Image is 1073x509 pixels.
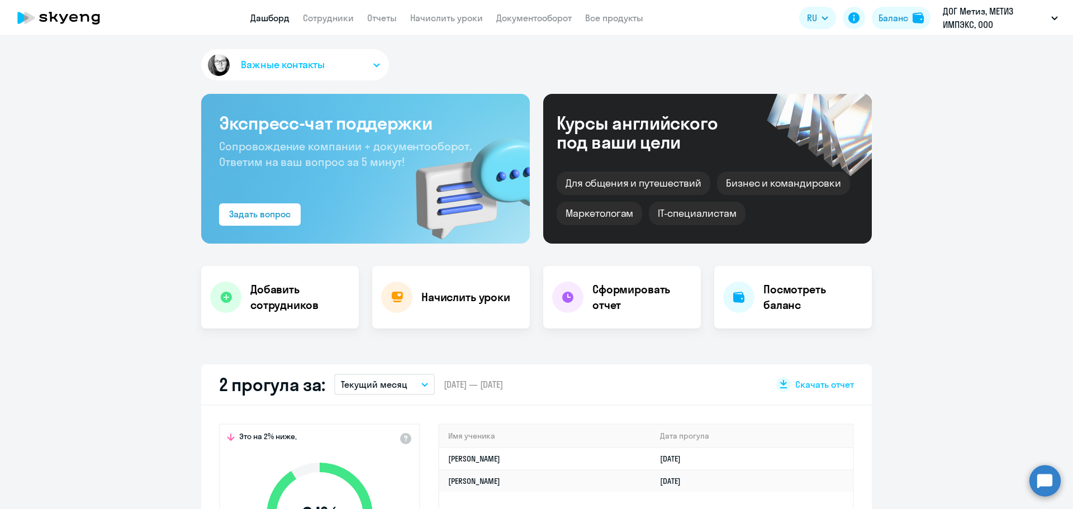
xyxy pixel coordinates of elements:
div: Баланс [879,11,908,25]
a: [PERSON_NAME] [448,476,500,486]
div: IT-специалистам [649,202,745,225]
button: ДОГ Метиз, МЕТИЗ ИМПЭКС, ООО [937,4,1063,31]
div: Маркетологам [557,202,642,225]
div: Задать вопрос [229,207,291,221]
img: balance [913,12,924,23]
th: Имя ученика [439,425,651,448]
p: Текущий месяц [341,378,407,391]
h3: Экспресс-чат поддержки [219,112,512,134]
button: Задать вопрос [219,203,301,226]
a: [DATE] [660,476,690,486]
span: RU [807,11,817,25]
span: Сопровождение компании + документооборот. Ответим на ваш вопрос за 5 минут! [219,139,472,169]
a: [PERSON_NAME] [448,454,500,464]
h4: Сформировать отчет [592,282,692,313]
a: Сотрудники [303,12,354,23]
h4: Посмотреть баланс [763,282,863,313]
div: Для общения и путешествий [557,172,710,195]
div: Бизнес и командировки [717,172,850,195]
button: Балансbalance [872,7,930,29]
button: Важные контакты [201,49,389,80]
a: [DATE] [660,454,690,464]
span: Важные контакты [241,58,325,72]
button: Текущий месяц [334,374,435,395]
div: Курсы английского под ваши цели [557,113,748,151]
span: Это на 2% ниже, [239,431,297,445]
a: Документооборот [496,12,572,23]
p: ДОГ Метиз, МЕТИЗ ИМПЭКС, ООО [943,4,1047,31]
h2: 2 прогула за: [219,373,325,396]
a: Начислить уроки [410,12,483,23]
a: Отчеты [367,12,397,23]
img: avatar [206,52,232,78]
span: [DATE] — [DATE] [444,378,503,391]
a: Все продукты [585,12,643,23]
img: bg-img [400,118,530,244]
button: RU [799,7,836,29]
span: Скачать отчет [795,378,854,391]
h4: Добавить сотрудников [250,282,350,313]
a: Дашборд [250,12,289,23]
th: Дата прогула [651,425,853,448]
h4: Начислить уроки [421,289,510,305]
